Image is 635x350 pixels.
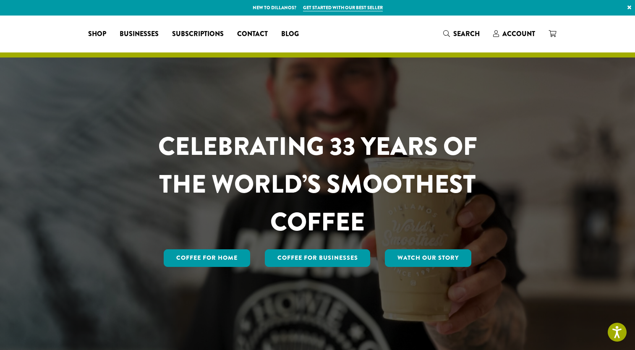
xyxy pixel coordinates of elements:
[281,29,299,39] span: Blog
[88,29,106,39] span: Shop
[133,128,502,241] h1: CELEBRATING 33 YEARS OF THE WORLD’S SMOOTHEST COFFEE
[172,29,224,39] span: Subscriptions
[81,27,113,41] a: Shop
[303,4,383,11] a: Get started with our best seller
[385,249,471,267] a: Watch Our Story
[237,29,268,39] span: Contact
[502,29,535,39] span: Account
[265,249,371,267] a: Coffee For Businesses
[164,249,250,267] a: Coffee for Home
[453,29,480,39] span: Search
[120,29,159,39] span: Businesses
[436,27,486,41] a: Search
